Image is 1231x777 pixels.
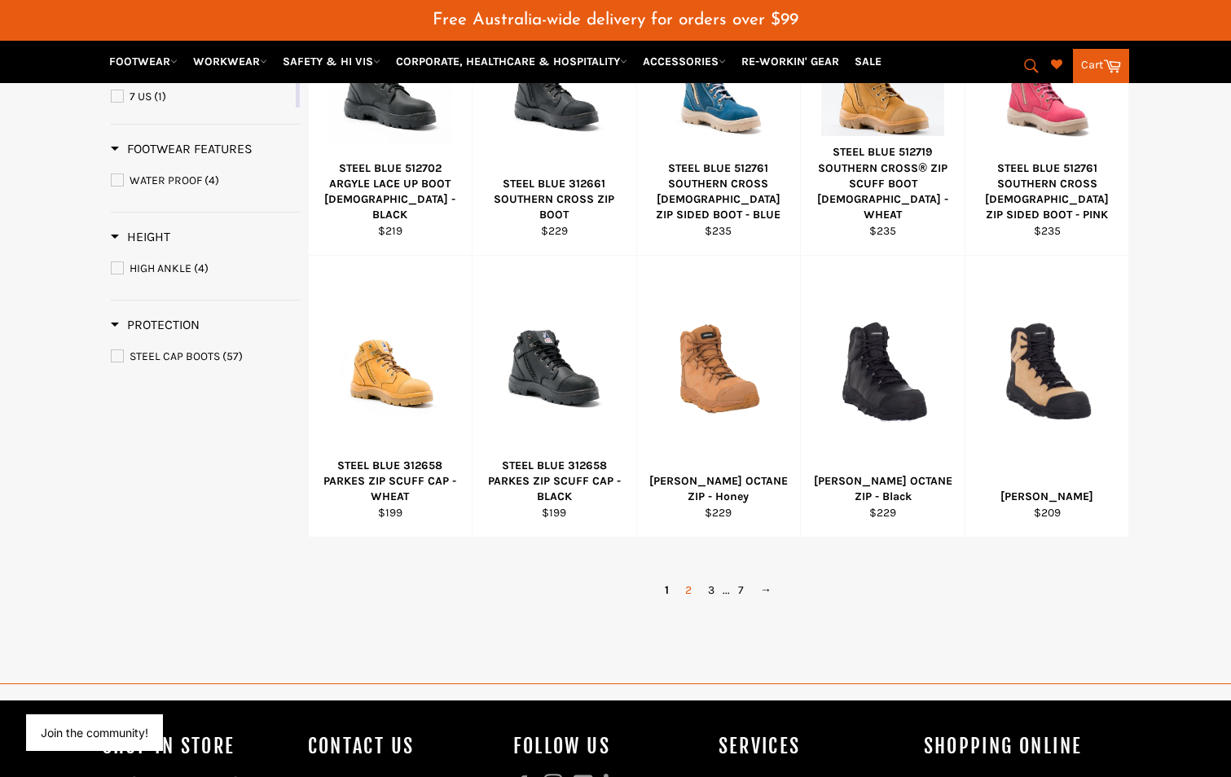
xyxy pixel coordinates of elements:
span: (1) [154,90,166,103]
span: Height [111,229,170,244]
a: 3 [700,578,723,602]
a: Cart [1073,49,1129,83]
div: $209 [975,505,1119,520]
img: STEEL BLUE 512719 SOUTHERN CROSS® ZIP SCUFF BOOT LADIES - WHEAT - Workin' Gear [821,37,944,143]
div: [PERSON_NAME] OCTANE ZIP - Honey [647,473,790,505]
a: CORPORATE, HEALTHCARE & HOSPITALITY [389,47,634,76]
a: WORKWEAR [187,47,274,76]
span: Protection [111,317,200,332]
a: STEEL BLUE 312658 PARKES ZIP SCUFF CAP - BLACK - Workin' Gear STEEL BLUE 312658 PARKES ZIP SCUFF ... [472,256,636,538]
h4: SHOPPING ONLINE [924,733,1113,760]
a: HIGH ANKLE [111,260,300,278]
div: [PERSON_NAME] [975,489,1119,504]
div: $199 [483,505,626,520]
span: Free Australia-wide delivery for orders over $99 [433,11,798,29]
img: STEEL BLUE 312658 PARKES ZIP SCUFF CAP - BLACK - Workin' Gear [493,317,616,426]
h3: Protection [111,317,200,333]
a: ACCESSORIES [636,47,732,76]
a: STEEL CAP BOOTS [111,348,300,366]
a: MACK OCTANE HONEY ZIP - Workin' Gear [PERSON_NAME] OCTANE ZIP - Honey $229 [636,256,801,538]
span: ... [723,583,730,597]
a: FOOTWEAR [103,47,184,76]
a: MACK OCTANE HONEY/BLACK - Workin' Gear [PERSON_NAME] $209 [965,256,1129,538]
h3: Height [111,229,170,245]
span: WATER PROOF [130,173,202,187]
span: 1 [657,578,677,602]
div: $219 [319,223,462,239]
img: MACK OCTANE HONEY/BLACK - Workin' Gear [986,310,1109,433]
h4: Follow us [513,733,702,760]
div: $229 [483,223,626,239]
img: STEEL BLUE 512702 ARGYLE LACE UP BOOT LADIES - BLACK - Workin' Gear [329,37,452,143]
a: SALE [848,47,888,76]
a: 7 US [111,88,292,106]
button: Join the community! [41,726,148,740]
a: STEEL BLUE 312658 PARKES ZIP SCUFF CAP - WHEAT - Workin' Gear STEEL BLUE 312658 PARKES ZIP SCUFF ... [308,256,473,538]
div: STEEL BLUE 312658 PARKES ZIP SCUFF CAP - WHEAT [319,458,462,505]
div: STEEL BLUE 512719 SOUTHERN CROSS® ZIP SCUFF BOOT [DEMOGRAPHIC_DATA] - WHEAT [811,144,955,222]
a: RE-WORKIN' GEAR [735,47,846,76]
img: STEEL BLUE 512761 SOUTHERN CROSS LADIES ZIP SIDED BOOT - BLUE - Workin' Gear [657,37,780,142]
div: $235 [811,223,955,239]
div: STEEL BLUE 512761 SOUTHERN CROSS [DEMOGRAPHIC_DATA] ZIP SIDED BOOT - BLUE [647,160,790,223]
div: [PERSON_NAME] OCTANE ZIP - Black [811,473,955,505]
span: STEEL CAP BOOTS [130,349,220,363]
span: Footwear Features [111,141,253,156]
img: MACK OCTANE HONEY ZIP - Workin' Gear [657,320,780,423]
a: 7 [730,578,752,602]
a: 2 [677,578,700,602]
div: $235 [647,223,790,239]
img: MACK OCTANE ZIP SIDE BLACK - Workin' Gear [821,310,944,433]
img: STEEL BLUE 512761 SOUTHERN CROSS LADIES ZIP SIDED BOOT - PINK - Workin' Gear [986,33,1109,147]
h3: Footwear Features [111,141,253,157]
div: $199 [319,505,462,520]
a: MACK OCTANE ZIP SIDE BLACK - Workin' Gear [PERSON_NAME] OCTANE ZIP - Black $229 [800,256,965,538]
div: STEEL BLUE 512761 SOUTHERN CROSS [DEMOGRAPHIC_DATA] ZIP SIDED BOOT - PINK [975,160,1119,223]
div: STEEL BLUE 312661 SOUTHERN CROSS ZIP BOOT [483,176,626,223]
a: WATER PROOF [111,172,300,190]
img: STEEL BLUE 312658 PARKES ZIP SCUFF CAP - WHEAT - Workin' Gear [329,320,452,423]
img: STEEL BLUE 312661 SOUTHERN CROSS ZIP BOOT - Workin' Gear [493,36,616,143]
span: HIGH ANKLE [130,261,191,275]
div: $229 [811,505,955,520]
h4: Contact Us [308,733,497,760]
div: $235 [975,223,1119,239]
a: → [752,578,780,602]
span: (4) [204,173,219,187]
span: (57) [222,349,243,363]
h4: Shop In Store [103,733,292,760]
div: $229 [647,505,790,520]
h4: services [719,733,908,760]
span: (4) [194,261,209,275]
div: STEEL BLUE 512702 ARGYLE LACE UP BOOT [DEMOGRAPHIC_DATA] - BLACK [319,160,462,223]
div: STEEL BLUE 312658 PARKES ZIP SCUFF CAP - BLACK [483,458,626,505]
span: 7 US [130,90,152,103]
a: SAFETY & HI VIS [276,47,387,76]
